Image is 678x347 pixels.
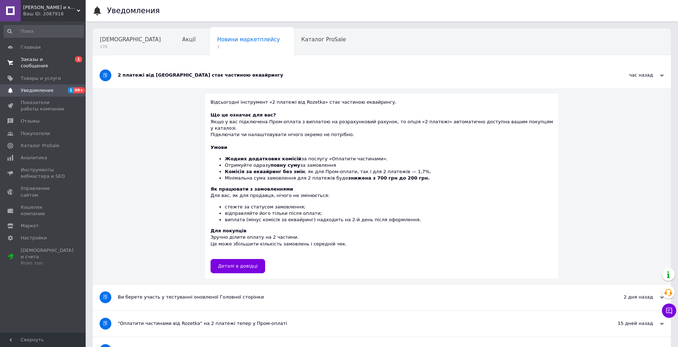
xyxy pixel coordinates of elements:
[225,169,305,174] b: Комісія за еквайринг без змін
[211,99,553,112] div: Відсьогодні інструмент «2 платежі від Rozetka» стає частиною еквайрингу.
[21,143,59,149] span: Каталог ProSale
[21,56,66,69] span: Заказы и сообщения
[211,186,553,223] div: Для вас, як для продавця, нічого не змінюється:
[211,112,276,118] b: Що це означає для вас?
[662,304,676,318] button: Чат с покупателем
[211,259,265,273] a: Деталі в довідці
[182,36,196,43] span: Акції
[218,263,258,269] span: Деталі в довідці
[211,186,293,192] b: Як працювати з замовленнями
[270,162,300,168] b: повну суму
[225,156,553,162] li: за послугу «Оплатити частинами».
[74,87,85,93] span: 99+
[23,11,86,17] div: Ваш ID: 2087918
[100,36,161,43] span: [DEMOGRAPHIC_DATA]
[21,223,39,229] span: Маркет
[21,75,61,82] span: Товары и услуги
[225,162,553,169] li: Отримуйте одразу за замовлення
[225,156,302,161] b: Жодних додаткових комісій
[21,87,53,94] span: Уведомления
[225,175,553,181] li: Мінімальна сума замовлення для 2 платежів буде
[217,44,280,50] span: 1
[225,217,553,223] li: виплата (мінус комісія за еквайринг) надходить на 2-й день після оформлення.
[4,25,84,38] input: Поиск
[592,294,664,300] div: 2 дня назад
[225,169,553,175] li: , як для Пром-оплати, так і для 2 платежів — 1,7%,
[21,44,41,51] span: Главная
[211,228,246,233] b: Для покупців
[21,247,74,267] span: [DEMOGRAPHIC_DATA] и счета
[211,145,227,150] b: Умови
[68,87,74,93] span: 1
[21,167,66,180] span: Инструменты вебмастера и SEO
[211,228,553,254] div: Зручно ділити оплату на 2 частини. Це може збільшити кількість замовлень і середній чек.
[21,260,74,266] div: Prom топ
[211,112,553,138] div: Якщо у вас підключена Пром-оплата з виплатою на розрахунковий рахунок, то опція «2 платежі» автом...
[225,210,553,217] li: відправляйте його тільки після оплати;
[225,204,553,210] li: стежте за статусом замовлення;
[21,130,50,137] span: Покупатели
[21,99,66,112] span: Показатели работы компании
[118,320,592,327] div: "Оплатити частинами від Rozetka" на 2 платежі тепер у Пром-оплаті
[23,4,77,11] span: Игрушки и канцтовары «Плюшево»
[592,320,664,327] div: 15 дней назад
[217,36,280,43] span: Новини маркетплейсу
[107,6,160,15] h1: Уведомления
[100,44,161,50] span: 170
[21,235,47,241] span: Настройки
[21,155,47,161] span: Аналитика
[592,72,664,78] div: час назад
[21,118,40,124] span: Отзывы
[301,36,346,43] span: Каталог ProSale
[118,294,592,300] div: Ви берете участь у тестуванні оновленої Головної сторінки
[21,185,66,198] span: Управление сайтом
[348,175,430,181] b: знижена з 700 грн до 200 грн.
[118,72,592,78] div: 2 платежі від [GEOGRAPHIC_DATA] стає частиною еквайрингу
[21,204,66,217] span: Кошелек компании
[75,56,82,62] span: 1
